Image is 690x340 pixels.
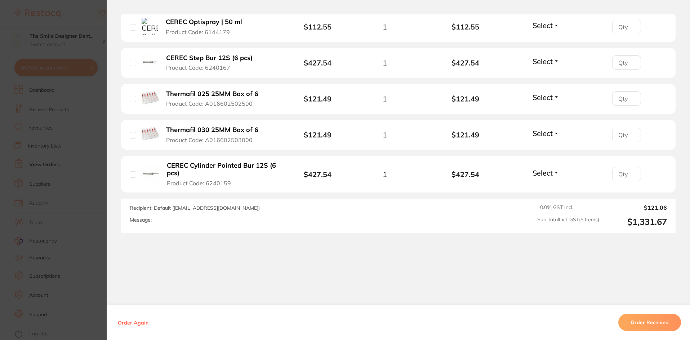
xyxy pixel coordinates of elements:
input: Qty [612,167,641,181]
span: Product Code: 6144179 [166,29,230,35]
button: Select [530,93,561,102]
b: Thermafil 025 25MM Box of 6 [166,90,258,98]
span: Product Code: 6240167 [166,64,230,71]
button: Thermafil 025 25MM Box of 6 Product Code: A016602502500 [164,90,267,108]
button: Order Again [116,319,151,326]
span: 1 [383,131,387,139]
b: $121.49 [425,95,506,103]
img: CEREC Cylinder Pointed Bur 12S (6 pcs) [142,165,159,182]
span: Recipient: Default ( [EMAIL_ADDRESS][DOMAIN_NAME] ) [130,205,260,211]
span: 1 [383,59,387,67]
span: 1 [383,23,387,31]
button: Select [530,21,561,30]
output: $1,331.67 [605,217,667,227]
output: $121.06 [605,204,667,211]
input: Qty [612,20,641,34]
span: Product Code: A016602503000 [166,137,253,143]
button: CEREC Optispray | 50 ml Product Code: 6144179 [164,18,251,36]
span: Select [533,21,553,30]
span: 1 [383,170,387,178]
b: $427.54 [425,170,506,178]
span: 1 [383,95,387,103]
button: Select [530,57,561,66]
b: $121.49 [304,130,331,139]
span: Select [533,129,553,138]
label: Message: [130,217,152,223]
button: Thermafil 030 25MM Box of 6 Product Code: A016602503000 [164,126,267,144]
b: $427.54 [304,58,331,67]
button: Order Received [618,314,681,331]
b: $112.55 [425,23,506,31]
span: Sub Total Incl. GST ( 5 Items) [537,217,599,227]
img: CEREC Optispray | 50 ml [142,18,158,35]
b: CEREC Cylinder Pointed Bur 12S (6 pcs) [167,162,278,177]
b: $121.49 [304,94,331,103]
span: 10.0 % GST Incl. [537,204,599,211]
b: $427.54 [425,59,506,67]
img: Thermafil 025 25MM Box of 6 [142,90,159,106]
b: $121.49 [425,131,506,139]
span: Product Code: A016602502500 [166,100,253,107]
span: Product Code: 6240159 [167,180,231,186]
input: Qty [612,128,641,142]
b: CEREC Optispray | 50 ml [166,18,242,26]
button: CEREC Step Bur 12S (6 pcs) Product Code: 6240167 [164,54,261,72]
button: CEREC Cylinder Pointed Bur 12S (6 pcs) Product Code: 6240159 [165,162,280,187]
span: Select [533,168,553,177]
span: Select [533,57,553,66]
input: Qty [612,91,641,106]
b: $112.55 [304,22,331,31]
span: Select [533,93,553,102]
img: CEREC Step Bur 12S (6 pcs) [142,54,159,71]
button: Select [530,129,561,138]
b: $427.54 [304,170,331,179]
b: CEREC Step Bur 12S (6 pcs) [166,54,253,62]
b: Thermafil 030 25MM Box of 6 [166,126,258,134]
input: Qty [612,55,641,70]
button: Select [530,168,561,177]
img: Thermafil 030 25MM Box of 6 [142,126,159,142]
